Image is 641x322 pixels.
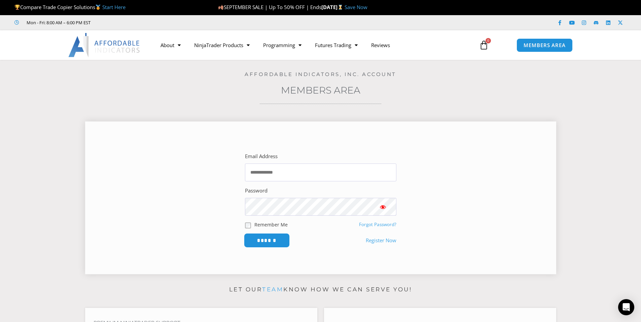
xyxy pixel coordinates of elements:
[359,221,396,227] a: Forgot Password?
[308,37,364,53] a: Futures Trading
[218,4,321,10] span: SEPTEMBER SALE | Up To 50% OFF | Ends
[154,37,187,53] a: About
[245,71,396,77] a: Affordable Indicators, Inc. Account
[369,198,396,216] button: Show password
[85,284,556,295] p: Let our know how we can serve you!
[154,37,471,53] nav: Menu
[366,236,396,245] a: Register Now
[281,84,360,96] a: Members Area
[14,4,126,10] span: Compare Trade Copier Solutions
[102,4,126,10] a: Start Here
[345,4,367,10] a: Save Now
[517,38,573,52] a: MEMBERS AREA
[96,5,101,10] img: 🥇
[100,19,201,26] iframe: Customer reviews powered by Trustpilot
[469,35,499,55] a: 0
[187,37,256,53] a: NinjaTrader Products
[321,4,345,10] strong: [DATE]
[15,5,20,10] img: 🏆
[256,37,308,53] a: Programming
[68,33,141,57] img: LogoAI | Affordable Indicators – NinjaTrader
[524,43,566,48] span: MEMBERS AREA
[218,5,223,10] img: 🍂
[25,19,91,27] span: Mon - Fri: 8:00 AM – 6:00 PM EST
[338,5,343,10] img: ⌛
[364,37,397,53] a: Reviews
[245,186,268,195] label: Password
[254,221,288,228] label: Remember Me
[262,286,283,293] a: team
[618,299,634,315] div: Open Intercom Messenger
[245,152,278,161] label: Email Address
[486,38,491,43] span: 0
